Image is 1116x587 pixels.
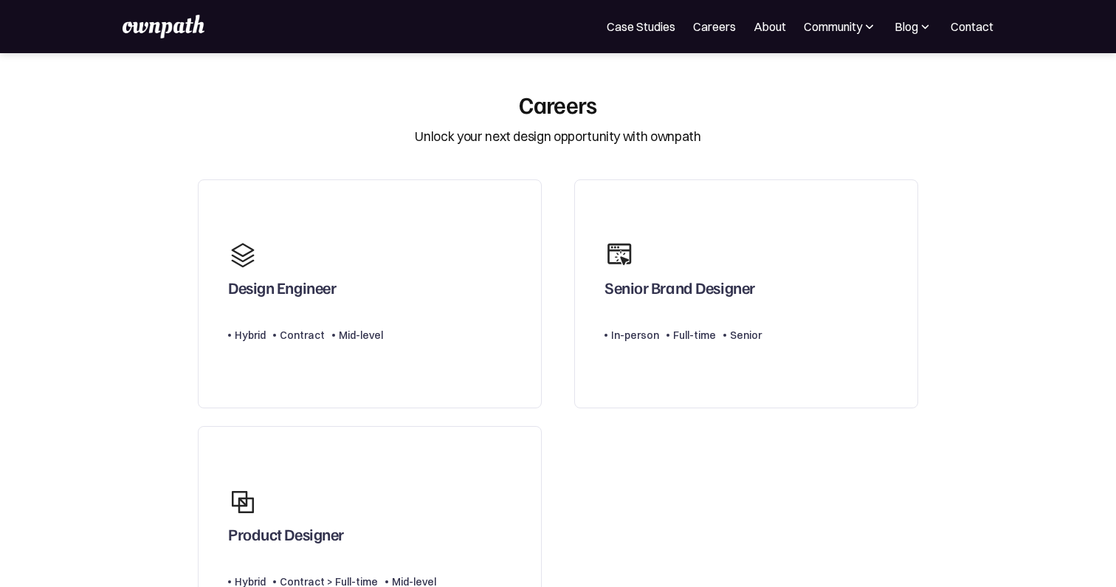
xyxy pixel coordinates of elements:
[519,90,597,118] div: Careers
[951,18,993,35] a: Contact
[673,326,716,344] div: Full-time
[198,179,542,409] a: Design EngineerHybridContractMid-level
[895,18,933,35] div: Blog
[611,326,659,344] div: In-person
[228,524,344,551] div: Product Designer
[754,18,786,35] a: About
[339,326,383,344] div: Mid-level
[607,18,675,35] a: Case Studies
[280,326,325,344] div: Contract
[228,278,336,304] div: Design Engineer
[235,326,266,344] div: Hybrid
[730,326,762,344] div: Senior
[415,127,700,146] div: Unlock your next design opportunity with ownpath
[604,278,755,304] div: Senior Brand Designer
[804,18,877,35] div: Community
[574,179,918,409] a: Senior Brand DesignerIn-personFull-timeSenior
[693,18,736,35] a: Careers
[895,18,918,35] div: Blog
[804,18,862,35] div: Community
